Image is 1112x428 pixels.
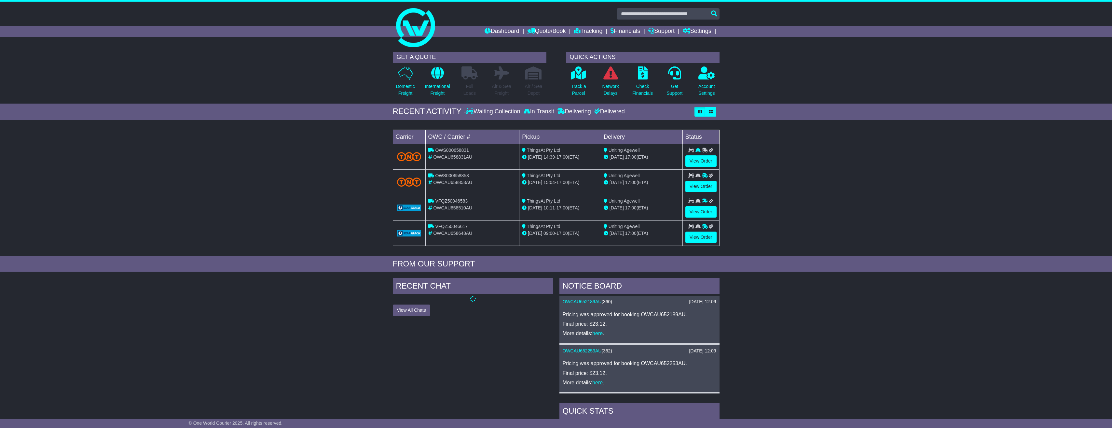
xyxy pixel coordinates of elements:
div: - (ETA) [522,205,598,211]
div: Waiting Collection [466,108,522,115]
span: [DATE] [528,180,542,185]
span: [DATE] [610,154,624,160]
div: Delivered [593,108,625,115]
a: here [592,380,603,385]
span: Uniting Agewell [609,198,640,204]
span: © One World Courier 2025. All rights reserved. [189,421,283,426]
a: here [592,331,603,336]
span: 17:00 [556,154,568,160]
div: (ETA) [604,179,680,186]
span: OWCAU658648AU [433,231,472,236]
span: 15:04 [543,180,555,185]
div: NOTICE BOARD [559,278,720,296]
p: Final price: $23.12. [563,370,716,376]
div: (ETA) [604,154,680,161]
span: OWS000658853 [435,173,469,178]
td: Status [682,130,719,144]
a: NetworkDelays [602,66,619,100]
div: [DATE] 12:09 [689,299,716,305]
p: Final price: $23.12. [563,321,716,327]
span: ThingsAt Pty Ltd [527,173,560,178]
div: Delivering [556,108,593,115]
a: Tracking [574,26,602,37]
span: [DATE] [528,231,542,236]
div: (ETA) [604,230,680,237]
span: [DATE] [528,205,542,210]
a: Financials [611,26,640,37]
div: - (ETA) [522,179,598,186]
div: ( ) [563,299,716,305]
a: OWCAU652253AU [563,348,602,353]
td: Pickup [519,130,601,144]
button: View All Chats [393,305,430,316]
img: GetCarrierServiceLogo [397,205,421,211]
span: 17:00 [625,154,637,160]
span: ThingsAt Pty Ltd [527,224,560,229]
a: GetSupport [666,66,683,100]
p: International Freight [425,83,450,97]
a: View Order [685,155,717,167]
img: TNT_Domestic.png [397,178,421,186]
span: 14:39 [543,154,555,160]
a: Track aParcel [571,66,586,100]
span: OWCAU658831AU [433,154,472,160]
a: InternationalFreight [425,66,450,100]
div: GET A QUOTE [393,52,546,63]
span: [DATE] [610,231,624,236]
p: More details: . [563,379,716,386]
span: OWCAU658510AU [433,205,472,210]
a: AccountSettings [698,66,715,100]
p: Air / Sea Depot [525,83,542,97]
div: RECENT ACTIVITY - [393,107,466,116]
span: [DATE] [610,180,624,185]
span: [DATE] [528,154,542,160]
p: Domestic Freight [396,83,415,97]
a: View Order [685,232,717,243]
span: ThingsAt Pty Ltd [527,198,560,204]
span: 17:00 [625,205,637,210]
img: TNT_Domestic.png [397,152,421,161]
p: Pricing was approved for booking OWCAU652189AU. [563,311,716,318]
span: 360 [603,299,611,304]
span: 17:00 [625,180,637,185]
p: Account Settings [698,83,715,97]
span: Uniting Agewell [609,148,640,153]
span: ThingsAt Pty Ltd [527,148,560,153]
td: OWC / Carrier # [425,130,519,144]
a: View Order [685,206,717,218]
span: OWS000658831 [435,148,469,153]
a: View Order [685,181,717,192]
div: ( ) [563,348,716,354]
span: OWCAU658853AU [433,180,472,185]
p: Pricing was approved for booking OWCAU652253AU. [563,360,716,366]
a: Support [648,26,675,37]
p: Air & Sea Freight [492,83,511,97]
div: [DATE] 12:09 [689,348,716,354]
a: DomesticFreight [395,66,415,100]
p: Full Loads [461,83,478,97]
span: 362 [603,348,611,353]
div: In Transit [522,108,556,115]
a: Settings [683,26,711,37]
a: CheckFinancials [632,66,653,100]
span: 10:11 [543,205,555,210]
p: Check Financials [632,83,653,97]
span: [DATE] [610,205,624,210]
p: Track a Parcel [571,83,586,97]
span: VFQZ50046617 [435,224,468,229]
img: GetCarrierServiceLogo [397,230,421,236]
span: 09:00 [543,231,555,236]
p: Network Delays [602,83,619,97]
a: Quote/Book [527,26,566,37]
p: Get Support [666,83,682,97]
div: FROM OUR SUPPORT [393,259,720,269]
span: 17:00 [556,231,568,236]
div: Quick Stats [559,403,720,421]
span: Uniting Agewell [609,224,640,229]
span: Uniting Agewell [609,173,640,178]
div: (ETA) [604,205,680,211]
span: 17:00 [556,180,568,185]
td: Delivery [601,130,682,144]
a: OWCAU652189AU [563,299,602,304]
span: VFQZ50046583 [435,198,468,204]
